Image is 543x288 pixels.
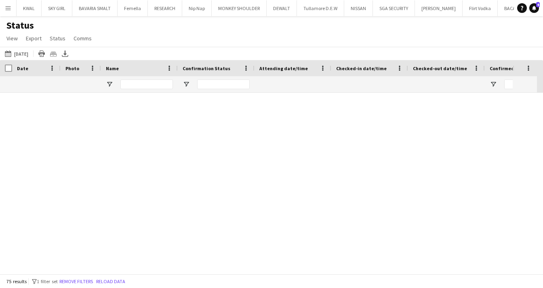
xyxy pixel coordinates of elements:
input: Confirmed Date Filter Input [504,79,537,89]
span: Status [50,35,65,42]
button: MONKEY SHOULDER [212,0,267,16]
button: Open Filter Menu [183,81,190,88]
span: Comms [74,35,92,42]
button: Open Filter Menu [490,81,497,88]
button: Femella [118,0,148,16]
button: KWAL [17,0,42,16]
input: Name Filter Input [120,79,173,89]
app-action-btn: Export XLSX [60,49,70,58]
a: View [3,33,21,44]
button: SGA SECURITY [373,0,415,16]
a: Status [46,33,69,44]
app-action-btn: Crew files as ZIP [48,49,58,58]
button: [PERSON_NAME] [415,0,463,16]
a: 4 [529,3,539,13]
button: Flirt Vodka [463,0,498,16]
span: Attending date/time [259,65,308,71]
button: BACARDI [498,0,529,16]
span: Confirmation Status [183,65,230,71]
button: BAVARIA SMALT [72,0,118,16]
button: Open Filter Menu [106,81,113,88]
span: Checked-in date/time [336,65,387,71]
button: Remove filters [58,277,95,286]
span: View [6,35,18,42]
button: Nip Nap [182,0,212,16]
span: Export [26,35,42,42]
button: NISSAN [344,0,373,16]
button: SKY GIRL [42,0,72,16]
button: [DATE] [3,49,30,58]
button: Tullamore D.E.W [297,0,344,16]
span: 1 filter set [37,278,58,284]
app-action-btn: Print [37,49,46,58]
span: Photo [65,65,79,71]
a: Export [23,33,45,44]
button: Reload data [95,277,127,286]
button: DEWALT [267,0,297,16]
input: Confirmation Status Filter Input [197,79,250,89]
span: Confirmed Date [490,65,526,71]
button: RESEARCH [148,0,182,16]
span: 4 [536,2,540,7]
span: Checked-out date/time [413,65,467,71]
span: Date [17,65,28,71]
a: Comms [70,33,95,44]
span: Name [106,65,119,71]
